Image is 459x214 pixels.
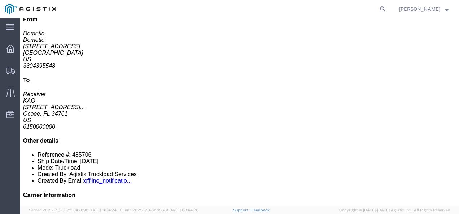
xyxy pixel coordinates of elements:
[399,5,449,13] button: [PERSON_NAME]
[20,18,459,206] iframe: FS Legacy Container
[5,4,56,14] img: logo
[88,208,117,212] span: [DATE] 11:04:24
[251,208,270,212] a: Feedback
[339,207,450,213] span: Copyright © [DATE]-[DATE] Agistix Inc., All Rights Reserved
[233,208,251,212] a: Support
[29,208,117,212] span: Server: 2025.17.0-327f6347098
[120,208,198,212] span: Client: 2025.17.0-5dd568f
[399,5,440,13] span: Nathan Seeley
[168,208,198,212] span: [DATE] 08:44:20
